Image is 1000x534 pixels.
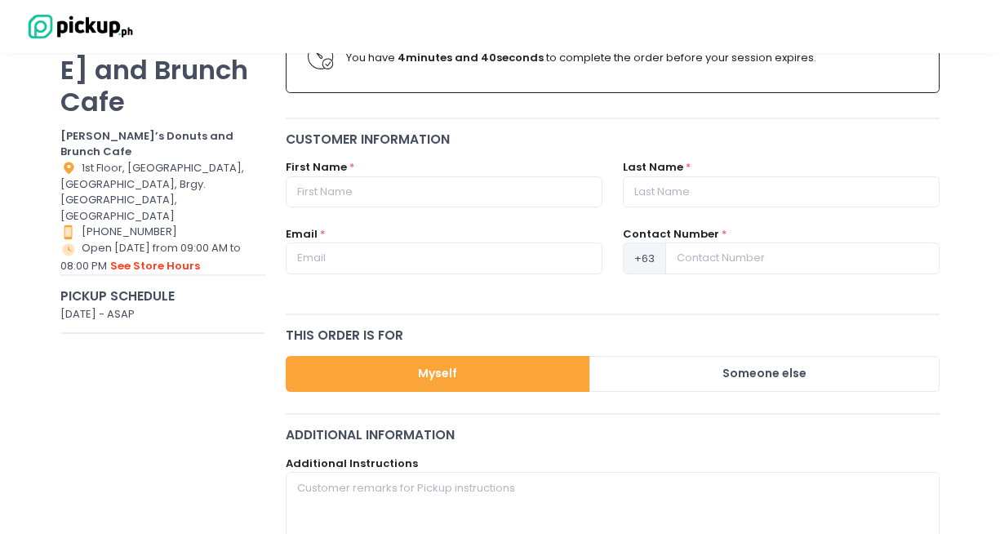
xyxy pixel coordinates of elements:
[60,22,265,118] p: [PERSON_NAME] and Brunch Cafe
[623,159,683,176] label: Last Name
[286,159,347,176] label: First Name
[286,356,940,393] div: Large button group
[286,356,591,393] button: Myself
[623,226,719,243] label: Contact Number
[109,257,201,275] button: see store hours
[589,356,940,393] button: Someone else
[286,226,318,243] label: Email
[623,243,666,274] span: +63
[60,287,265,305] div: Pickup Schedule
[665,243,940,274] input: Contact Number
[60,240,265,274] div: Open [DATE] from 09:00 AM to 08:00 PM
[286,243,602,274] input: Email
[60,224,265,240] div: [PHONE_NUMBER]
[60,160,265,225] div: 1st Floor, [GEOGRAPHIC_DATA], [GEOGRAPHIC_DATA], Brgy. [GEOGRAPHIC_DATA], [GEOGRAPHIC_DATA]
[286,456,418,472] label: Additional Instructions
[60,128,233,160] b: [PERSON_NAME]’s Donuts and Brunch Cafe
[286,130,940,149] div: Customer Information
[346,50,918,66] div: You have to complete the order before your session expires.
[286,425,940,444] div: Additional Information
[286,326,940,345] div: this order is for
[623,176,940,207] input: Last Name
[398,50,544,65] b: 4 minutes and 40 seconds
[20,12,135,41] img: logo
[60,306,265,323] div: [DATE] - ASAP
[286,176,602,207] input: First Name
